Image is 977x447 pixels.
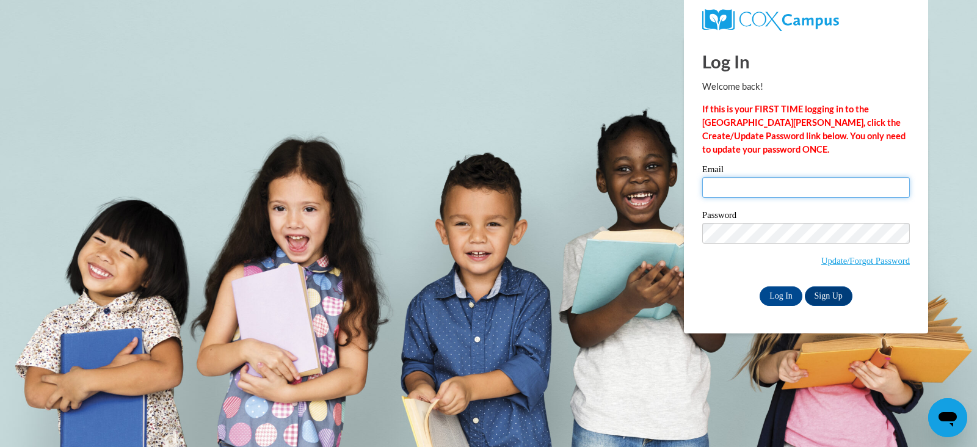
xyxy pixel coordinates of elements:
[805,286,852,306] a: Sign Up
[702,80,910,93] p: Welcome back!
[702,104,906,154] strong: If this is your FIRST TIME logging in to the [GEOGRAPHIC_DATA][PERSON_NAME], click the Create/Upd...
[702,9,910,31] a: COX Campus
[702,211,910,223] label: Password
[928,398,967,437] iframe: Button to launch messaging window
[702,9,839,31] img: COX Campus
[702,165,910,177] label: Email
[821,256,910,266] a: Update/Forgot Password
[760,286,802,306] input: Log In
[702,49,910,74] h1: Log In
